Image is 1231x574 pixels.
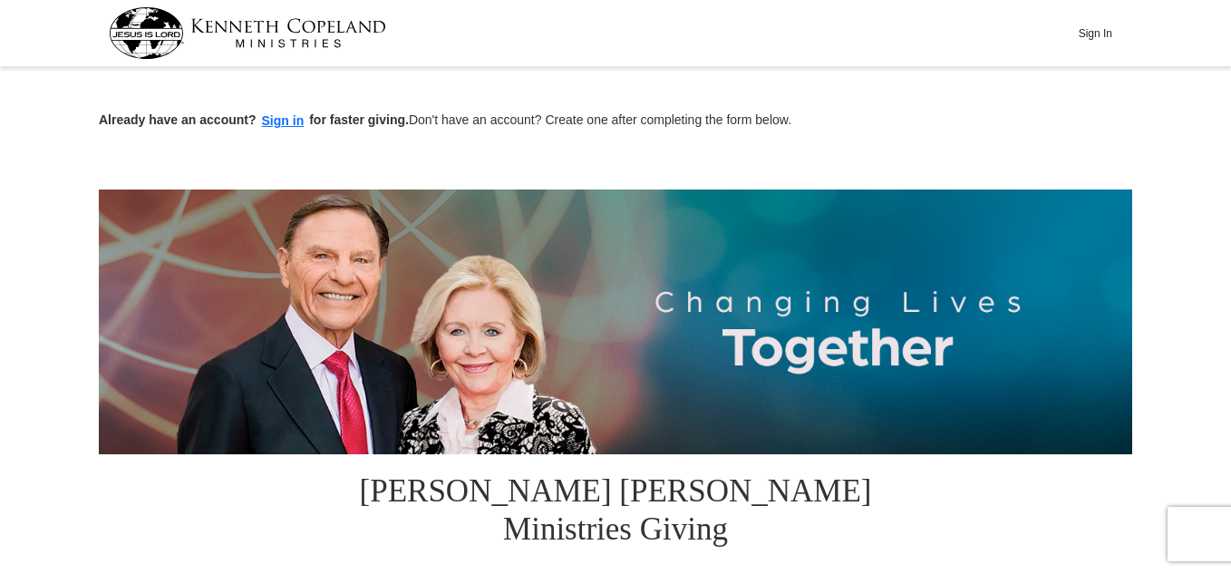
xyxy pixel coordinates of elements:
[109,7,386,59] img: kcm-header-logo.svg
[257,111,310,131] button: Sign in
[99,112,409,127] strong: Already have an account? for faster giving.
[99,111,1132,131] p: Don't have an account? Create one after completing the form below.
[1068,19,1122,47] button: Sign In
[321,454,910,571] h1: [PERSON_NAME] [PERSON_NAME] Ministries Giving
